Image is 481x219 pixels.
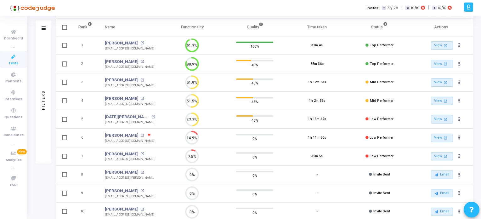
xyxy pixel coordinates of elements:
div: [EMAIL_ADDRESS][DOMAIN_NAME] [105,157,155,162]
span: Mid Performer [370,80,393,84]
th: Status [348,19,411,36]
div: 1h 12m 53s [308,80,326,85]
div: 1h 2m 55s [309,98,325,104]
button: Email [431,189,453,197]
span: 10/10 [411,5,420,11]
mat-icon: open_in_new [151,115,155,119]
img: logo [8,2,55,14]
a: [PERSON_NAME] [105,188,139,194]
mat-icon: open_in_new [140,134,144,137]
div: Time taken [307,24,327,31]
div: [EMAIL_ADDRESS][DOMAIN_NAME] [105,83,155,88]
span: 0% [252,135,257,142]
span: 0% [252,154,257,160]
mat-icon: open_in_new [140,189,144,193]
div: 32m 5s [311,154,323,159]
button: Email [431,170,453,179]
a: [PERSON_NAME] [105,40,139,46]
div: [EMAIL_ADDRESS][DOMAIN_NAME] [105,139,155,143]
span: 77/128 [387,5,398,11]
div: [EMAIL_ADDRESS][DOMAIN_NAME] [105,212,155,217]
span: 0% [252,191,257,197]
div: Name [105,24,115,31]
div: - [316,172,318,177]
span: | [401,4,402,11]
span: T [382,6,386,10]
a: [PERSON_NAME] [105,77,139,83]
button: Actions [455,41,463,50]
th: Actions [411,19,473,36]
span: C [405,6,410,10]
span: Invite Sent [373,172,390,176]
mat-icon: open_in_new [140,208,144,211]
div: Filters [41,65,46,135]
a: [PERSON_NAME] [105,169,139,176]
mat-icon: open_in_new [140,78,144,82]
th: Functionality [161,19,224,36]
span: I [432,6,436,10]
span: Invite Sent [373,191,390,195]
button: Actions [455,152,463,161]
a: [DATE][PERSON_NAME] [105,114,150,120]
span: FAQ [10,182,17,188]
button: Email [431,208,453,216]
mat-icon: open_in_new [443,117,448,122]
a: View [431,60,453,68]
td: 2 [72,55,99,73]
button: Actions [455,60,463,68]
button: Actions [455,134,463,142]
div: [EMAIL_ADDRESS][DOMAIN_NAME] [105,65,155,69]
label: Invites: [367,5,379,11]
span: Tests [8,61,18,66]
td: 8 [72,165,99,184]
span: 0% [252,172,257,179]
button: Actions [455,207,463,216]
a: [PERSON_NAME] [105,206,139,212]
td: 1 [72,36,99,55]
button: Actions [455,170,463,179]
div: - [316,209,318,214]
a: View [431,41,453,50]
th: Rank [72,19,99,36]
a: View [431,115,453,124]
mat-icon: open_in_new [140,152,144,156]
div: 55m 36s [310,61,324,67]
div: [EMAIL_ADDRESS][DOMAIN_NAME] [105,102,155,107]
span: 0% [252,209,257,216]
button: Actions [455,78,463,87]
span: | [428,4,429,11]
span: 10/10 [438,5,446,11]
div: [EMAIL_ADDRESS][DOMAIN_NAME] [105,120,155,125]
td: 7 [72,147,99,166]
div: - [316,191,318,196]
span: Top Performer [370,62,393,66]
mat-icon: open_in_new [443,153,448,159]
span: 40% [252,61,258,68]
span: Low Performer [370,117,393,121]
mat-icon: open_in_new [443,43,448,48]
span: Top Performer [370,43,393,47]
mat-icon: open_in_new [140,60,144,63]
mat-icon: open_in_new [443,98,448,104]
button: Actions [455,96,463,105]
a: View [431,97,453,105]
td: 3 [72,73,99,92]
td: 4 [72,92,99,110]
span: Contests [5,79,21,84]
div: 1h 13m 47s [308,117,326,122]
div: 1h 11m 50s [308,135,326,141]
span: 45% [252,99,258,105]
a: View [431,152,453,161]
div: 31m 4s [311,43,323,48]
span: Analytics [6,158,21,163]
a: [PERSON_NAME] [105,59,139,65]
th: Quality [224,19,286,36]
td: 6 [72,129,99,147]
div: [EMAIL_ADDRESS][PERSON_NAME][DOMAIN_NAME] [105,176,155,180]
button: Actions [455,189,463,198]
span: 45% [252,80,258,86]
span: Interviews [5,97,22,102]
mat-icon: open_in_new [443,135,448,141]
span: Low Performer [370,154,393,158]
